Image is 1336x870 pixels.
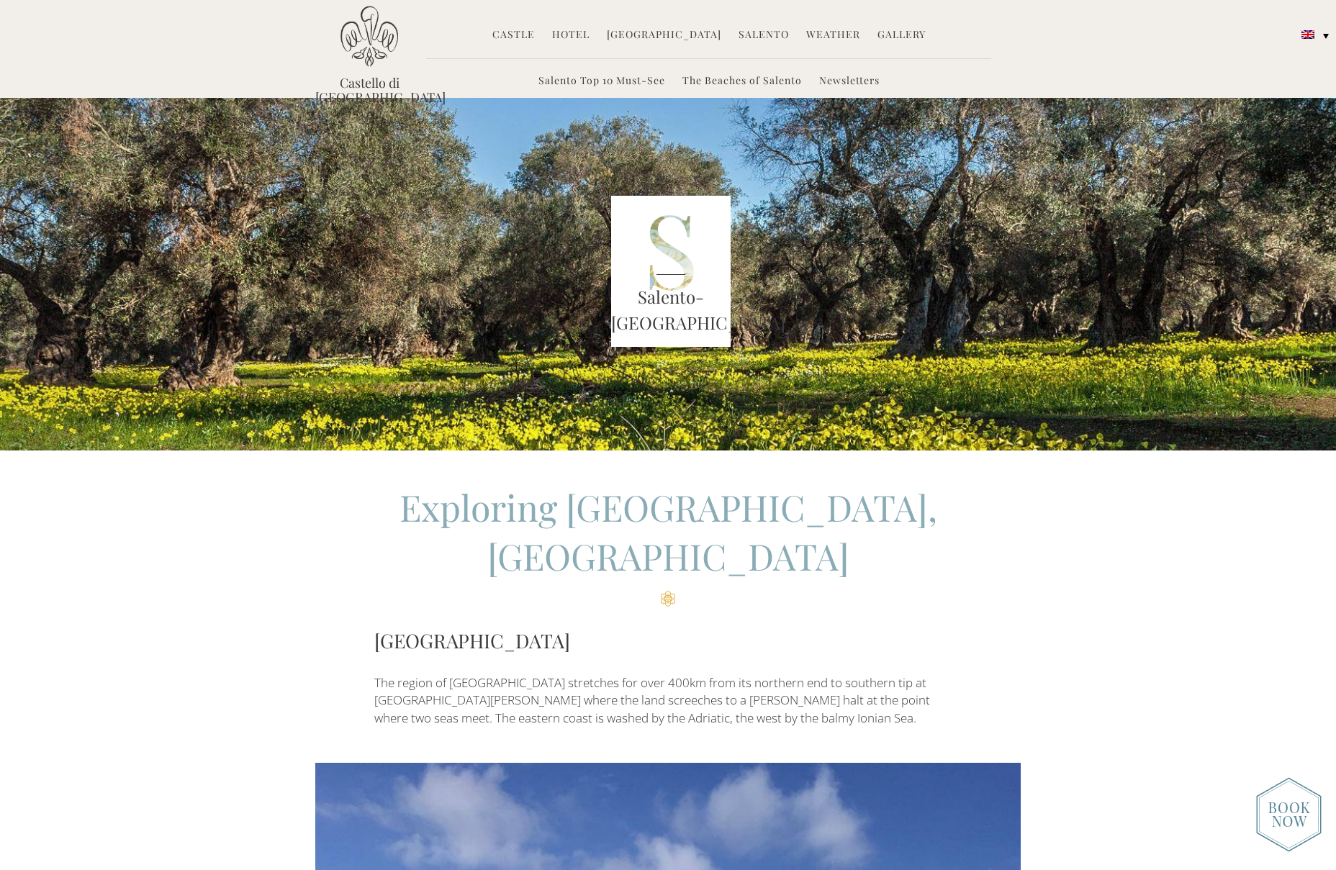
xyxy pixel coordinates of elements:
a: The Beaches of Salento [682,73,802,90]
a: [GEOGRAPHIC_DATA] [607,27,721,44]
h2: Exploring [GEOGRAPHIC_DATA], [GEOGRAPHIC_DATA] [374,483,962,607]
h3: Salento-[GEOGRAPHIC_DATA] [611,284,731,335]
a: Castello di [GEOGRAPHIC_DATA] [315,76,423,104]
a: Salento [739,27,789,44]
img: Castello di Ugento [340,6,398,67]
p: The region of [GEOGRAPHIC_DATA] stretches for over 400km from its northern end to southern tip at... [374,674,962,727]
img: S_Lett_green.png [611,196,731,347]
a: Newsletters [819,73,880,90]
a: Gallery [877,27,926,44]
h3: [GEOGRAPHIC_DATA] [374,626,962,655]
a: Weather [806,27,860,44]
a: Castle [492,27,535,44]
img: English [1301,30,1314,39]
a: Salento Top 10 Must-See [538,73,665,90]
img: new-booknow.png [1256,777,1322,852]
a: Hotel [552,27,590,44]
